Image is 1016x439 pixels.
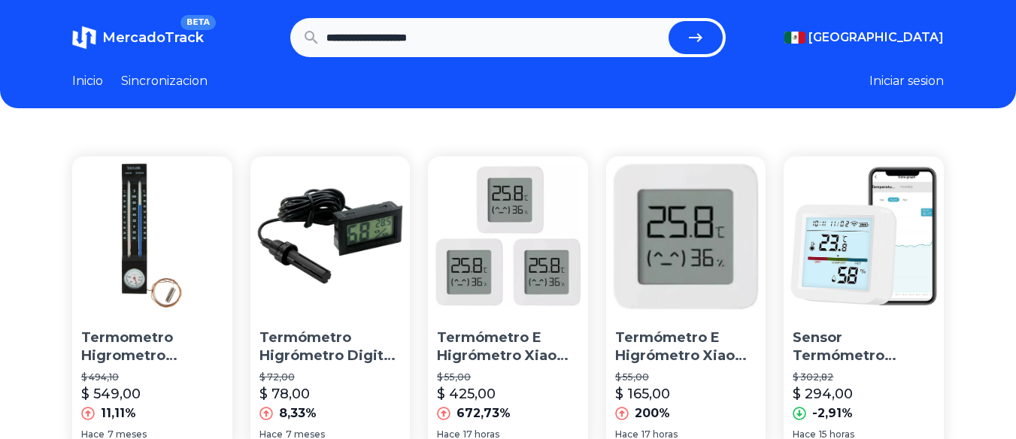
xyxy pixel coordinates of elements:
[437,371,579,383] p: $ 55,00
[250,156,411,316] img: Termómetro Higrómetro Digital De Sonda Medidor De Humedad
[72,26,204,50] a: MercadoTrackBETA
[793,328,935,366] p: Sensor Termómetro Higrómetro Wifi Inteligente Alexa Google
[259,383,310,404] p: $ 78,00
[793,371,935,383] p: $ 302,82
[121,72,208,90] a: Sincronizacion
[437,328,579,366] p: Termómetro E Higrómetro Xiaomi [PERSON_NAME] Bluetooth 3 Pzs Digital
[784,32,805,44] img: Mexico
[869,72,944,90] button: Iniciar sesion
[615,371,757,383] p: $ 55,00
[180,15,216,30] span: BETA
[784,29,944,47] button: [GEOGRAPHIC_DATA]
[615,328,757,366] p: Termómetro E Higrómetro Xiaomi [PERSON_NAME] Digital Bluetooth, 1 U
[101,404,136,422] p: 11,11%
[793,383,853,404] p: $ 294,00
[615,383,670,404] p: $ 165,00
[72,72,103,90] a: Inicio
[102,29,204,46] span: MercadoTrack
[72,156,232,316] img: Termometro Higrometro Termohigrometro Taylor Sonda 114 Cm
[81,371,223,383] p: $ 494,10
[81,328,223,366] p: Termometro Higrometro Termohigrometro [PERSON_NAME] 114 Cm
[456,404,511,422] p: 672,73%
[259,328,402,366] p: Termómetro Higrómetro Digital De Sonda Medidor De Humedad
[606,156,766,316] img: Termómetro E Higrómetro Xiaomi Mijia Digital Bluetooth, 1 U
[437,383,496,404] p: $ 425,00
[428,156,588,316] img: Termómetro E Higrómetro Xiaomi Mijia Bluetooth 3 Pzs Digital
[279,404,317,422] p: 8,33%
[259,371,402,383] p: $ 72,00
[72,26,96,50] img: MercadoTrack
[784,156,944,316] img: Sensor Termómetro Higrómetro Wifi Inteligente Alexa Google
[635,404,670,422] p: 200%
[81,383,141,404] p: $ 549,00
[808,29,944,47] span: [GEOGRAPHIC_DATA]
[812,404,853,422] p: -2,91%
